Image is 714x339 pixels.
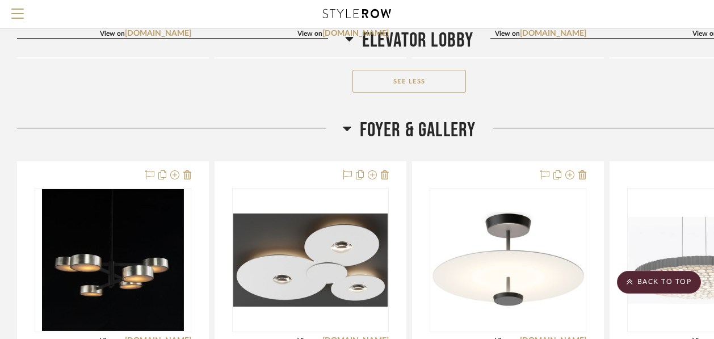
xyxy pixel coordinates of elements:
[100,30,125,37] span: View on
[520,30,586,37] a: [DOMAIN_NAME]
[431,212,585,309] img: VIBIA FLAT CEILING LIGHT 21.75"DIA X 11.5"H
[362,28,474,53] span: ELEVATOR LOBBY
[322,30,389,37] a: [DOMAIN_NAME]
[125,30,191,37] a: [DOMAIN_NAME]
[297,30,322,37] span: View on
[352,70,466,93] button: See Less
[495,30,520,37] span: View on
[430,189,586,332] div: 0
[233,214,388,307] img: LODES BUGIA MEGA FLUSHMOUNT 30"W X 31.3"D X 2"H
[617,271,701,294] scroll-to-top-button: BACK TO TOP
[360,118,476,143] span: FOYER & GALLERY
[42,189,184,331] img: John Richard Balance Six Light Chandelier 16"H X 36.25"W X 36.25"D #AJC-9425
